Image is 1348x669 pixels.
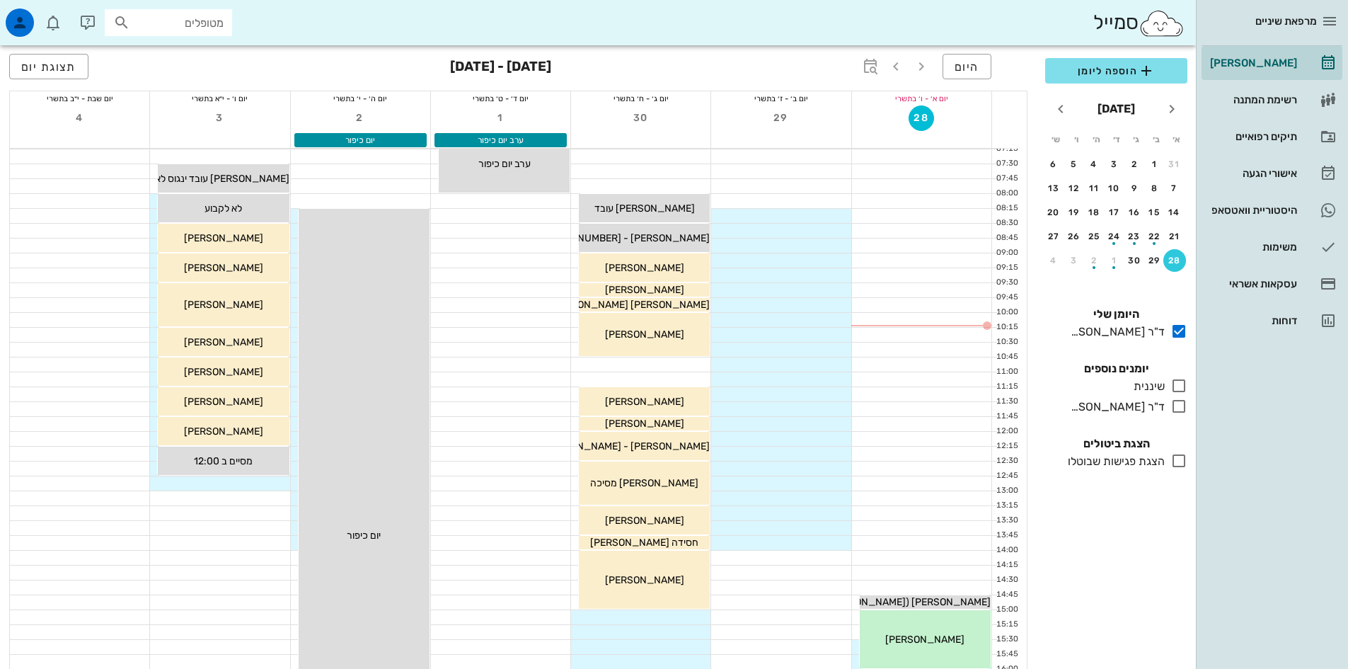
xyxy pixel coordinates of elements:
div: יום ו׳ - י״א בתשרי [150,91,289,105]
button: 2 [347,105,373,131]
a: עסקאות אשראי [1202,267,1342,301]
button: 19 [1063,201,1085,224]
button: 21 [1163,225,1186,248]
div: 11:00 [992,366,1021,378]
a: רשימת המתנה [1202,83,1342,117]
button: 8 [1144,177,1166,200]
button: 13 [1042,177,1065,200]
a: אישורי הגעה [1202,156,1342,190]
div: 15:00 [992,604,1021,616]
div: 09:30 [992,277,1021,289]
button: תצוגת יום [9,54,88,79]
h3: [DATE] - [DATE] [450,54,551,82]
div: 10 [1103,183,1126,193]
div: 16 [1123,207,1146,217]
span: [PERSON_NAME] מסיכה [590,477,698,489]
button: 6 [1042,153,1065,176]
button: 3 [207,105,233,131]
div: 15 [1144,207,1166,217]
div: 15:45 [992,648,1021,661]
div: יום ד׳ - ט׳ בתשרי [431,91,570,105]
div: משימות [1207,241,1297,253]
div: 11:30 [992,396,1021,408]
button: 22 [1144,225,1166,248]
button: 5 [1063,153,1085,176]
th: ש׳ [1047,127,1065,151]
span: תצוגת יום [21,60,76,74]
div: דוחות [1207,315,1297,326]
div: 10:15 [992,321,1021,333]
h4: היומן שלי [1045,306,1187,323]
div: 7 [1163,183,1186,193]
button: 31 [1163,153,1186,176]
button: 15 [1144,201,1166,224]
a: דוחות [1202,304,1342,338]
button: 23 [1123,225,1146,248]
span: [PERSON_NAME] [184,366,263,378]
th: ב׳ [1147,127,1165,151]
div: 12:00 [992,425,1021,438]
div: 12 [1063,183,1085,193]
span: [PERSON_NAME] [605,284,684,296]
div: תיקים רפואיים [1207,131,1297,142]
span: הוספה ליומן [1056,62,1176,79]
button: 14 [1163,201,1186,224]
div: 14:15 [992,559,1021,571]
a: תיקים רפואיים [1202,120,1342,154]
div: 2 [1123,159,1146,169]
span: [PERSON_NAME] [885,634,964,646]
div: 31 [1163,159,1186,169]
th: ג׳ [1127,127,1146,151]
div: [PERSON_NAME] [1207,57,1297,69]
th: ה׳ [1087,127,1105,151]
span: 29 [768,112,794,124]
div: יום א׳ - ו׳ בתשרי [852,91,991,105]
button: 17 [1103,201,1126,224]
span: [PERSON_NAME] [605,328,684,341]
div: 4 [1042,256,1065,265]
span: [PERSON_NAME] [605,574,684,586]
button: 11 [1083,177,1105,200]
span: [PERSON_NAME] [184,299,263,311]
span: מרפאת שיניים [1255,15,1317,28]
span: [PERSON_NAME] [605,396,684,408]
button: 12 [1063,177,1085,200]
div: 09:15 [992,262,1021,274]
button: 1 [1144,153,1166,176]
span: תג [42,11,50,20]
div: 26 [1063,231,1085,241]
div: סמייל [1093,8,1185,38]
div: רשימת המתנה [1207,94,1297,105]
span: [PERSON_NAME] [184,232,263,244]
div: 13:30 [992,515,1021,527]
th: ד׳ [1107,127,1125,151]
button: 28 [909,105,934,131]
div: 20 [1042,207,1065,217]
span: [PERSON_NAME] [184,396,263,408]
a: משימות [1202,230,1342,264]
button: [DATE] [1092,95,1141,123]
div: 2 [1083,256,1105,265]
button: 29 [1144,249,1166,272]
div: 1 [1144,159,1166,169]
button: 30 [1123,249,1146,272]
div: 13:45 [992,530,1021,542]
span: ערב יום כיפור [478,135,524,145]
div: 08:30 [992,217,1021,229]
div: 8 [1144,183,1166,193]
div: 27 [1042,231,1065,241]
button: 1 [488,105,514,131]
div: 30 [1123,256,1146,265]
span: 28 [909,112,933,124]
span: [PERSON_NAME] - [PERSON_NAME] [542,440,710,452]
div: 07:30 [992,158,1021,170]
div: יום ג׳ - ח׳ בתשרי [571,91,710,105]
button: 3 [1063,249,1085,272]
div: 17 [1103,207,1126,217]
span: 30 [628,112,654,124]
h4: יומנים נוספים [1045,360,1187,377]
div: 13:00 [992,485,1021,497]
button: 18 [1083,201,1105,224]
div: 13:15 [992,500,1021,512]
button: הוספה ליומן [1045,58,1187,84]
